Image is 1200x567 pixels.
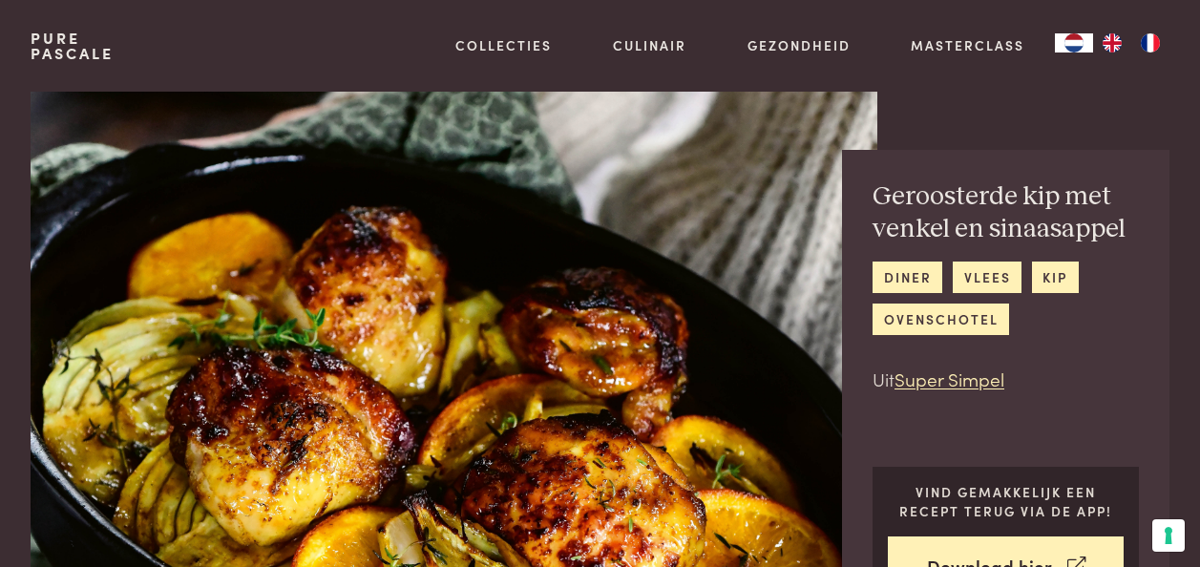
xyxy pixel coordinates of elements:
a: Gezondheid [747,35,851,55]
a: PurePascale [31,31,114,61]
a: EN [1093,33,1131,52]
a: Collecties [455,35,552,55]
a: diner [873,262,942,293]
h2: Geroosterde kip met venkel en sinaasappel [873,180,1139,246]
a: NL [1055,33,1093,52]
button: Uw voorkeuren voor toestemming voor trackingtechnologieën [1152,519,1185,552]
a: ovenschotel [873,304,1009,335]
div: Language [1055,33,1093,52]
p: Uit [873,366,1139,393]
ul: Language list [1093,33,1169,52]
a: kip [1032,262,1079,293]
aside: Language selected: Nederlands [1055,33,1169,52]
a: FR [1131,33,1169,52]
p: Vind gemakkelijk een recept terug via de app! [888,482,1124,521]
a: Culinair [613,35,686,55]
a: Masterclass [911,35,1024,55]
a: Super Simpel [895,366,1004,391]
a: vlees [953,262,1021,293]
